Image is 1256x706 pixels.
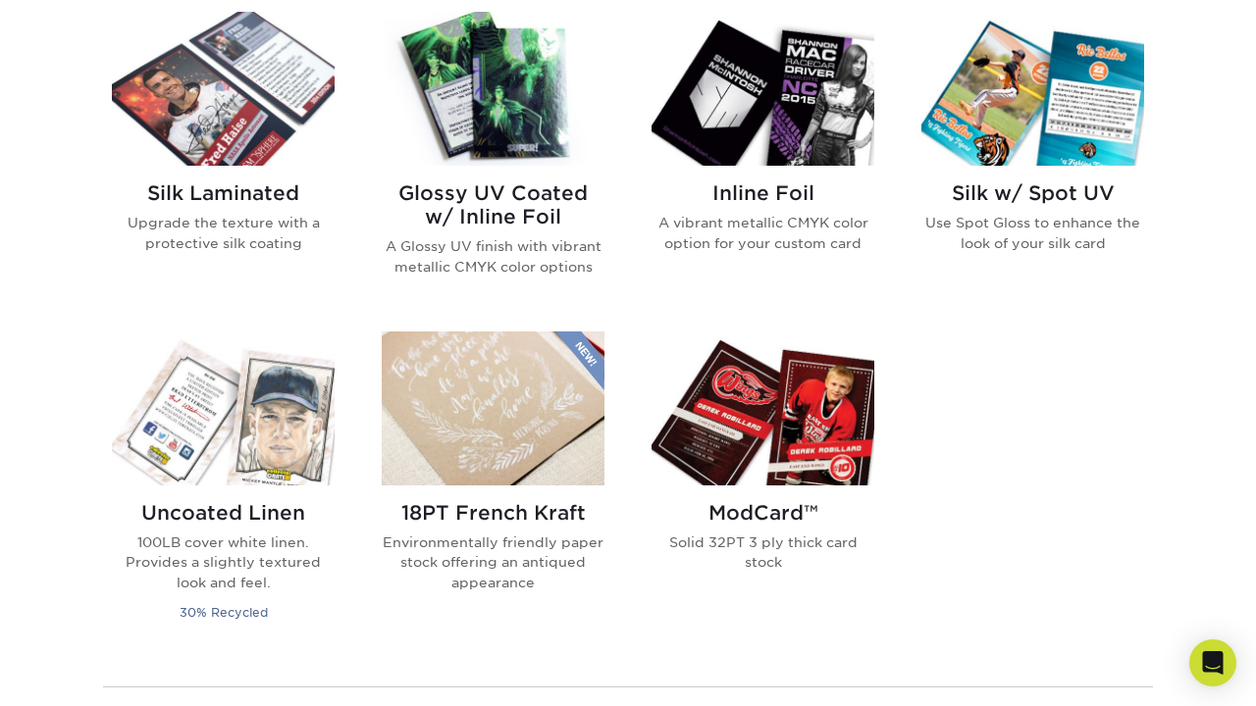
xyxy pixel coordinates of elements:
a: ModCard™ Trading Cards ModCard™ Solid 32PT 3 ply thick card stock [652,331,874,647]
img: 18PT French Kraft Trading Cards [382,331,604,485]
h2: ModCard™ [652,501,874,525]
a: Glossy UV Coated w/ Inline Foil Trading Cards Glossy UV Coated w/ Inline Foil A Glossy UV finish ... [382,12,604,308]
div: Open Intercom Messenger [1189,639,1236,686]
p: 100LB cover white linen. Provides a slightly textured look and feel. [112,532,335,592]
img: ModCard™ Trading Cards [652,331,874,485]
h2: Glossy UV Coated w/ Inline Foil [382,181,604,228]
p: Upgrade the texture with a protective silk coating [112,213,335,253]
img: Silk Laminated Trading Cards [112,12,335,166]
h2: Inline Foil [652,181,874,205]
img: Silk w/ Spot UV Trading Cards [921,12,1144,166]
h2: Silk Laminated [112,181,335,205]
p: Solid 32PT 3 ply thick card stock [652,532,874,573]
p: Environmentally friendly paper stock offering an antiqued appearance [382,532,604,592]
h2: Uncoated Linen [112,501,335,525]
a: Inline Foil Trading Cards Inline Foil A vibrant metallic CMYK color option for your custom card [652,12,874,308]
img: Inline Foil Trading Cards [652,12,874,166]
img: Glossy UV Coated w/ Inline Foil Trading Cards [382,12,604,166]
a: Uncoated Linen Trading Cards Uncoated Linen 100LB cover white linen. Provides a slightly textured... [112,331,335,647]
a: Silk Laminated Trading Cards Silk Laminated Upgrade the texture with a protective silk coating [112,12,335,308]
p: A vibrant metallic CMYK color option for your custom card [652,213,874,253]
a: Silk w/ Spot UV Trading Cards Silk w/ Spot UV Use Spot Gloss to enhance the look of your silk card [921,12,1144,308]
img: Uncoated Linen Trading Cards [112,331,335,485]
a: 18PT French Kraft Trading Cards 18PT French Kraft Environmentally friendly paper stock offering a... [382,331,604,647]
h2: 18PT French Kraft [382,501,604,525]
p: A Glossy UV finish with vibrant metallic CMYK color options [382,236,604,277]
h2: Silk w/ Spot UV [921,181,1144,205]
img: New Product [555,331,604,390]
p: Use Spot Gloss to enhance the look of your silk card [921,213,1144,253]
small: 30% Recycled [180,605,268,620]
